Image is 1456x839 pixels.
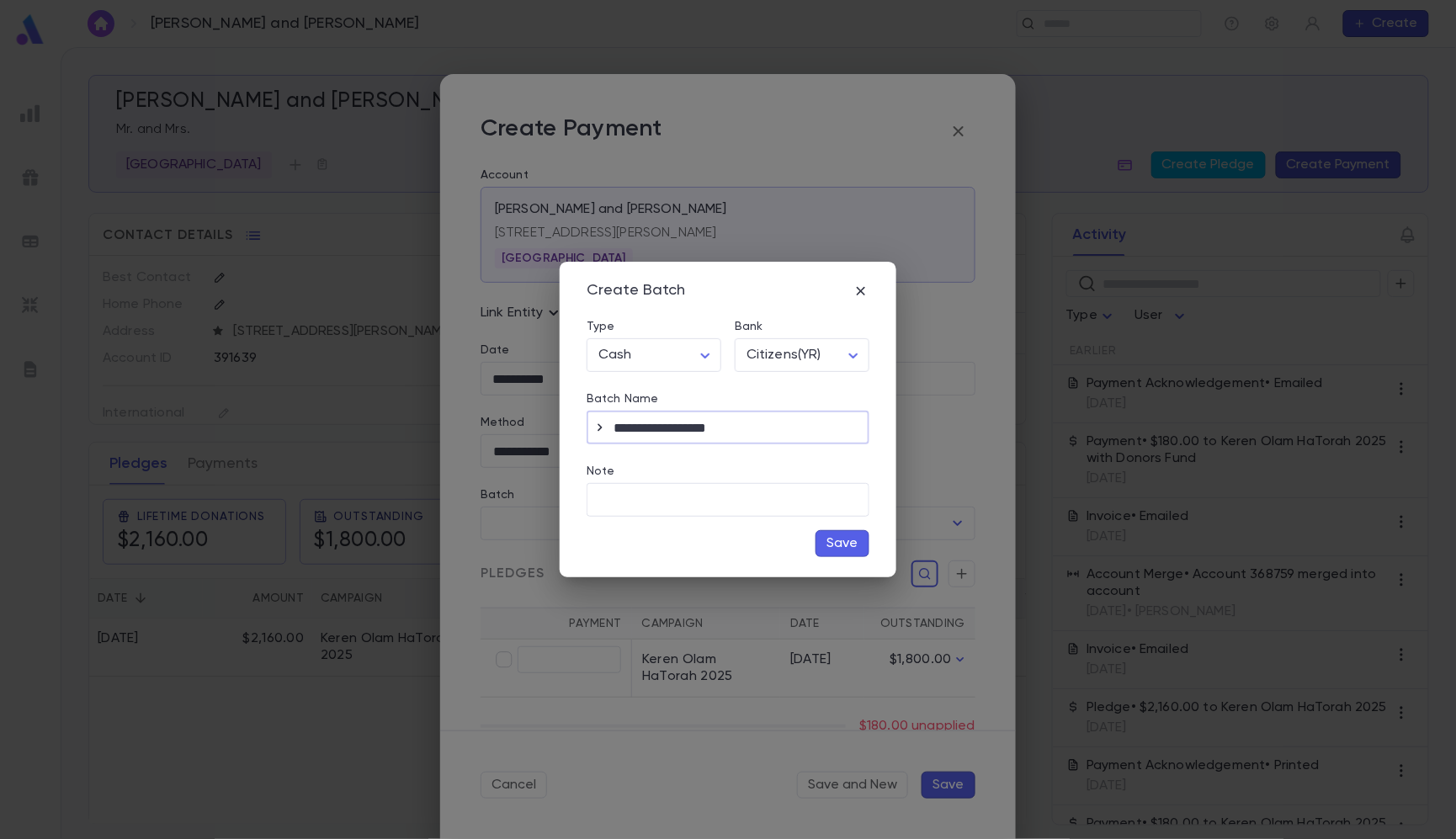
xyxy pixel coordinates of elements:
[587,320,615,333] label: Type
[598,348,632,362] span: Cash
[747,348,821,362] span: Citizens(YR)
[587,465,615,478] label: Note
[587,282,686,300] div: Create Batch
[735,339,869,372] div: Citizens(YR)
[587,339,721,372] div: Cash
[587,392,658,406] label: Batch Name
[735,320,763,333] label: Bank
[816,530,869,557] button: Save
